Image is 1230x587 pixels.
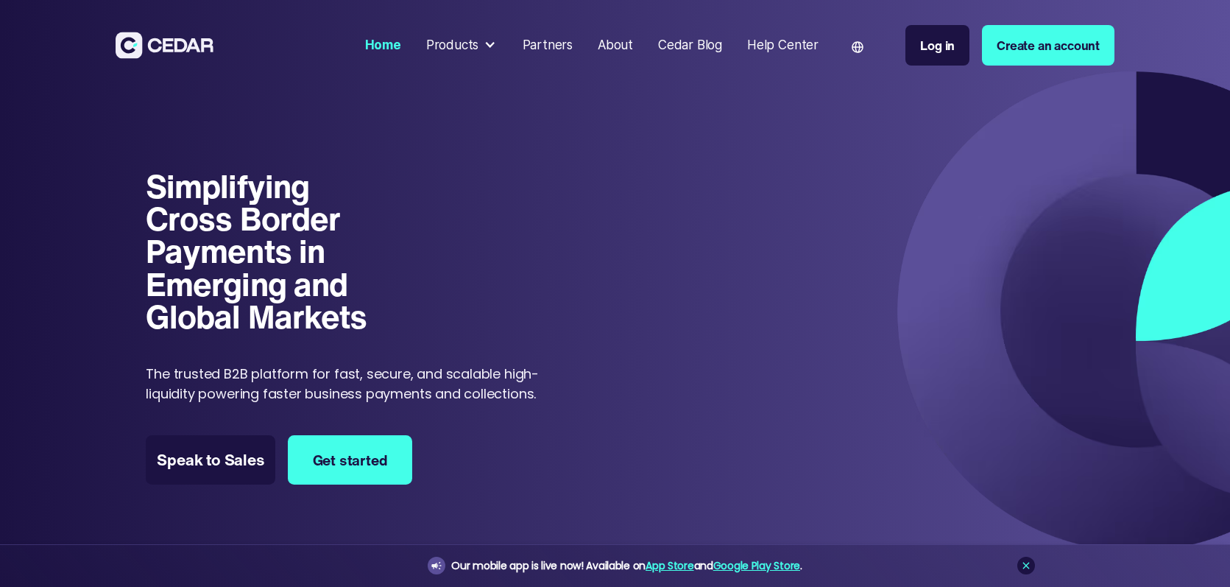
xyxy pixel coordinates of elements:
[365,36,401,55] div: Home
[358,29,407,62] a: Home
[146,435,275,485] a: Speak to Sales
[146,364,557,404] p: The trusted B2B platform for fast, secure, and scalable high-liquidity powering faster business p...
[516,29,579,62] a: Partners
[982,25,1114,66] a: Create an account
[426,36,479,55] div: Products
[523,36,573,55] div: Partners
[920,36,955,55] div: Log in
[741,29,825,62] a: Help Center
[146,170,392,333] h1: Simplifying Cross Border Payments in Emerging and Global Markets
[713,558,800,573] a: Google Play Store
[646,558,693,573] a: App Store
[598,36,633,55] div: About
[592,29,640,62] a: About
[905,25,969,66] a: Log in
[451,557,802,575] div: Our mobile app is live now! Available on and .
[652,29,729,62] a: Cedar Blog
[431,560,442,572] img: announcement
[420,29,503,60] div: Products
[658,36,722,55] div: Cedar Blog
[288,435,413,485] a: Get started
[747,36,819,55] div: Help Center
